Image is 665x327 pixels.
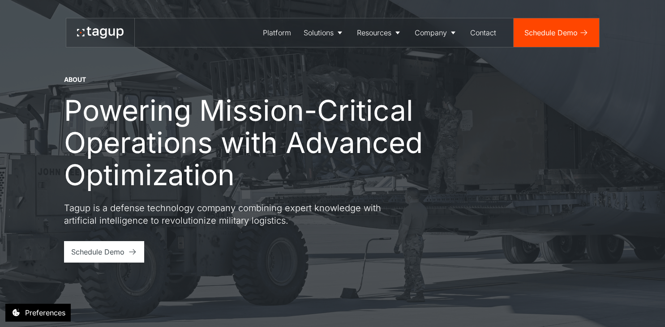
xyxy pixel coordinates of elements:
div: About [64,75,86,84]
a: Platform [257,18,297,47]
div: Company [415,27,447,38]
div: Solutions [304,27,334,38]
a: Company [408,18,464,47]
div: Preferences [25,307,65,318]
div: Resources [357,27,391,38]
a: Resources [351,18,408,47]
a: Schedule Demo [514,18,599,47]
div: Contact [470,27,496,38]
div: Schedule Demo [524,27,578,38]
a: Contact [464,18,502,47]
p: Tagup is a defense technology company combining expert knowledge with artificial intelligence to ... [64,202,386,227]
div: Schedule Demo [71,246,124,257]
div: Platform [263,27,291,38]
a: Schedule Demo [64,241,144,263]
h1: Powering Mission-Critical Operations with Advanced Optimization [64,94,440,191]
a: Solutions [297,18,351,47]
